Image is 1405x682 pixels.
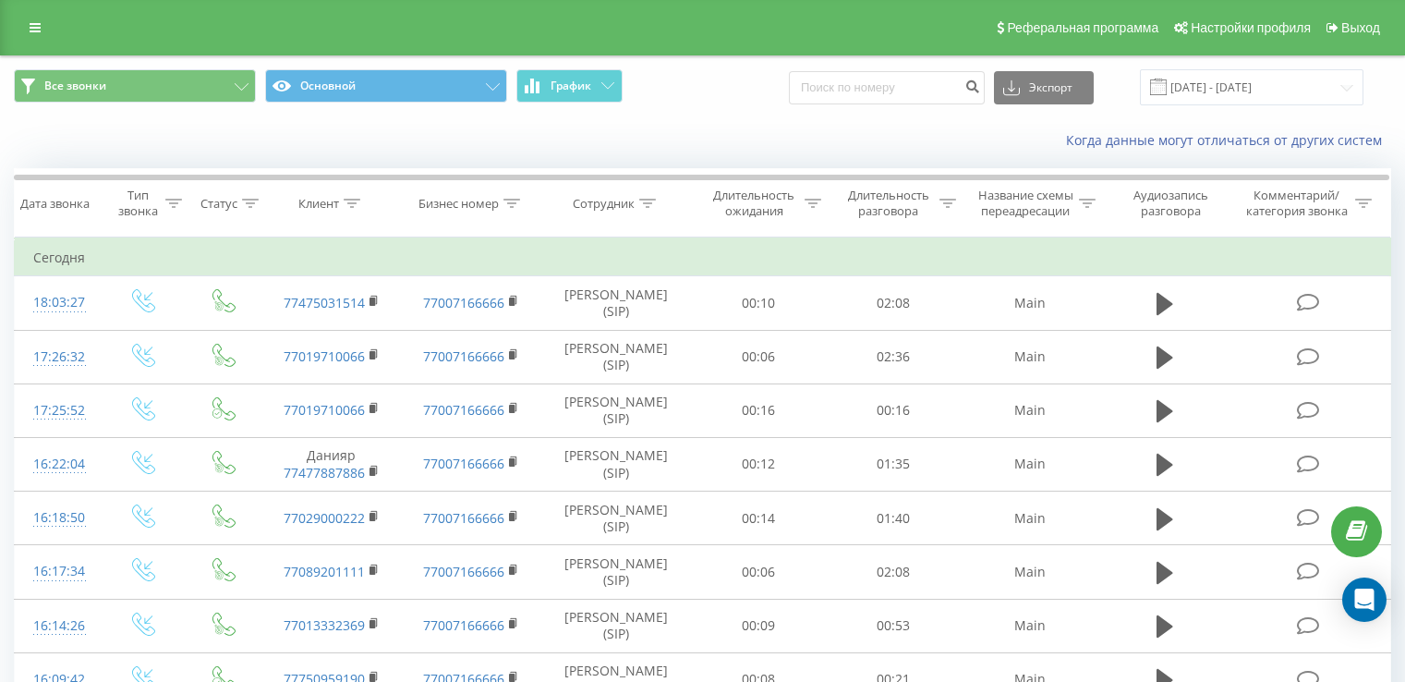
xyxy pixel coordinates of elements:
[541,599,692,652] td: [PERSON_NAME] (SIP)
[826,545,960,599] td: 02:08
[692,492,826,545] td: 00:14
[284,464,365,481] a: 77477887886
[541,384,692,437] td: [PERSON_NAME] (SIP)
[1117,188,1225,219] div: Аудиозапись разговора
[960,276,1099,330] td: Main
[284,563,365,580] a: 77089201111
[1191,20,1311,35] span: Настройки профиля
[692,330,826,384] td: 00:06
[423,401,504,419] a: 77007166666
[265,69,507,103] button: Основной
[541,276,692,330] td: [PERSON_NAME] (SIP)
[1242,188,1350,219] div: Комментарий/категория звонка
[418,196,499,212] div: Бизнес номер
[284,294,365,311] a: 77475031514
[842,188,935,219] div: Длительность разговора
[33,339,82,375] div: 17:26:32
[1341,20,1380,35] span: Выход
[33,446,82,482] div: 16:22:04
[20,196,90,212] div: Дата звонка
[298,196,339,212] div: Клиент
[284,509,365,527] a: 77029000222
[423,616,504,634] a: 77007166666
[826,276,960,330] td: 02:08
[33,608,82,644] div: 16:14:26
[423,347,504,365] a: 77007166666
[33,554,82,590] div: 16:17:34
[551,79,591,92] span: График
[826,330,960,384] td: 02:36
[692,384,826,437] td: 00:16
[541,437,692,491] td: [PERSON_NAME] (SIP)
[261,437,401,491] td: Данияр
[573,196,635,212] div: Сотрудник
[1342,578,1387,622] div: Open Intercom Messenger
[826,492,960,545] td: 01:40
[960,437,1099,491] td: Main
[541,330,692,384] td: [PERSON_NAME] (SIP)
[541,492,692,545] td: [PERSON_NAME] (SIP)
[960,330,1099,384] td: Main
[692,437,826,491] td: 00:12
[14,69,256,103] button: Все звонки
[423,563,504,580] a: 77007166666
[826,599,960,652] td: 00:53
[541,545,692,599] td: [PERSON_NAME] (SIP)
[33,285,82,321] div: 18:03:27
[709,188,801,219] div: Длительность ожидания
[826,384,960,437] td: 00:16
[44,79,106,93] span: Все звонки
[423,509,504,527] a: 77007166666
[15,239,1391,276] td: Сегодня
[960,492,1099,545] td: Main
[423,455,504,472] a: 77007166666
[33,500,82,536] div: 16:18:50
[284,401,365,419] a: 77019710066
[284,347,365,365] a: 77019710066
[994,71,1094,104] button: Экспорт
[960,599,1099,652] td: Main
[423,294,504,311] a: 77007166666
[960,545,1099,599] td: Main
[692,276,826,330] td: 00:10
[200,196,237,212] div: Статус
[789,71,985,104] input: Поиск по номеру
[116,188,160,219] div: Тип звонка
[977,188,1074,219] div: Название схемы переадресации
[692,599,826,652] td: 00:09
[826,437,960,491] td: 01:35
[960,384,1099,437] td: Main
[1066,131,1391,149] a: Когда данные могут отличаться от других систем
[516,69,623,103] button: График
[692,545,826,599] td: 00:06
[33,393,82,429] div: 17:25:52
[284,616,365,634] a: 77013332369
[1007,20,1158,35] span: Реферальная программа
